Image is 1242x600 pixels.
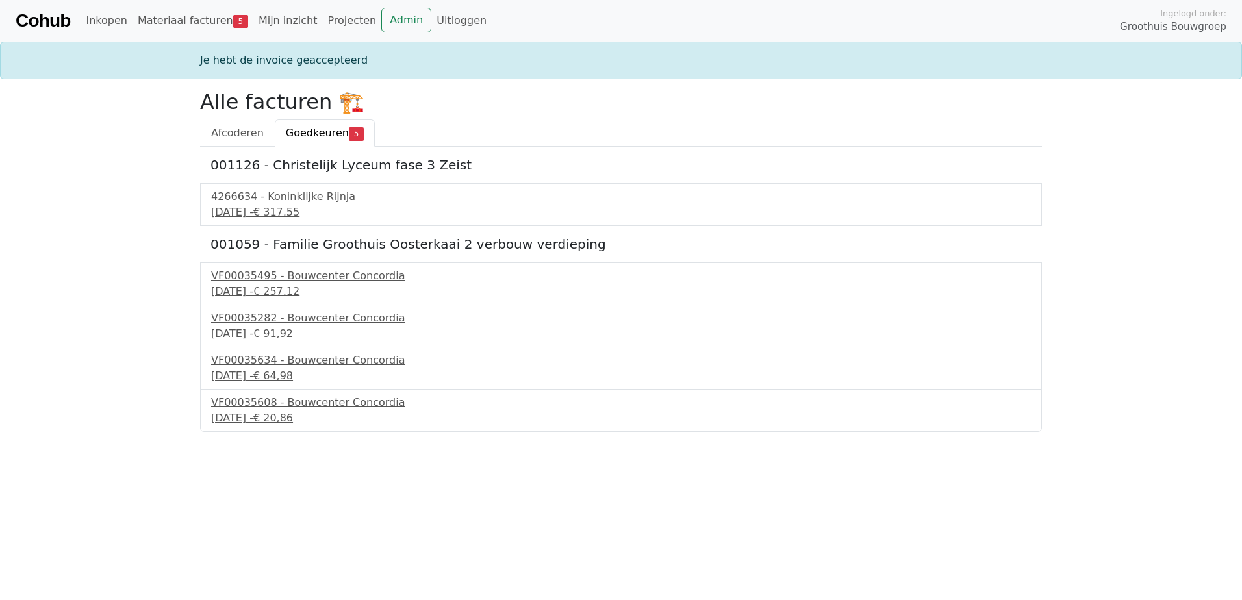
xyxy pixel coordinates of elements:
a: Projecten [322,8,381,34]
div: Je hebt de invoice geaccepteerd [192,53,1050,68]
span: € 64,98 [253,369,293,382]
div: [DATE] - [211,410,1031,426]
div: 4266634 - Koninklijke Rijnja [211,189,1031,205]
h2: Alle facturen 🏗️ [200,90,1042,114]
span: € 91,92 [253,327,293,340]
h5: 001126 - Christelijk Lyceum fase 3 Zeist [210,157,1032,173]
a: VF00035608 - Bouwcenter Concordia[DATE] -€ 20,86 [211,395,1031,426]
a: Materiaal facturen5 [133,8,253,34]
span: 5 [233,15,248,28]
span: € 20,86 [253,412,293,424]
a: Afcoderen [200,119,275,147]
span: 5 [349,127,364,140]
h5: 001059 - Familie Groothuis Oosterkaai 2 verbouw verdieping [210,236,1032,252]
a: Admin [381,8,431,32]
span: Goedkeuren [286,127,349,139]
span: Ingelogd onder: [1160,7,1226,19]
a: Inkopen [81,8,132,34]
div: [DATE] - [211,284,1031,299]
a: Mijn inzicht [253,8,323,34]
span: Afcoderen [211,127,264,139]
div: VF00035634 - Bouwcenter Concordia [211,353,1031,368]
a: Goedkeuren5 [275,119,375,147]
a: 4266634 - Koninklijke Rijnja[DATE] -€ 317,55 [211,189,1031,220]
span: Groothuis Bouwgroep [1120,19,1226,34]
div: [DATE] - [211,326,1031,342]
div: VF00035282 - Bouwcenter Concordia [211,310,1031,326]
a: Uitloggen [431,8,492,34]
a: VF00035634 - Bouwcenter Concordia[DATE] -€ 64,98 [211,353,1031,384]
div: VF00035608 - Bouwcenter Concordia [211,395,1031,410]
div: [DATE] - [211,205,1031,220]
div: VF00035495 - Bouwcenter Concordia [211,268,1031,284]
a: VF00035282 - Bouwcenter Concordia[DATE] -€ 91,92 [211,310,1031,342]
span: € 317,55 [253,206,299,218]
span: € 257,12 [253,285,299,297]
a: VF00035495 - Bouwcenter Concordia[DATE] -€ 257,12 [211,268,1031,299]
a: Cohub [16,5,70,36]
div: [DATE] - [211,368,1031,384]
